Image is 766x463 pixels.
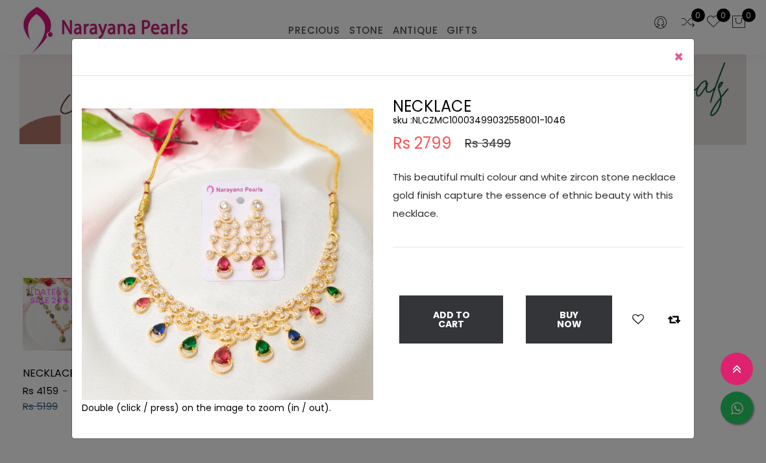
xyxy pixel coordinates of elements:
[664,311,684,328] button: Add to compare
[393,114,684,126] h5: sku : NLCZMC10003499032558001-1046
[82,400,373,416] div: Double (click / press) on the image to zoom (in / out).
[399,295,503,344] button: Add To Cart
[526,295,612,344] button: Buy Now
[465,136,511,151] span: Rs 3499
[393,168,684,223] p: This beautiful multi colour and white zircon stone necklace gold finish capture the essence of et...
[628,311,648,328] button: Add to wishlist
[674,46,684,68] span: ×
[393,136,452,151] span: Rs 2799
[393,99,684,114] h2: NECKLACE
[82,108,373,400] img: Example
